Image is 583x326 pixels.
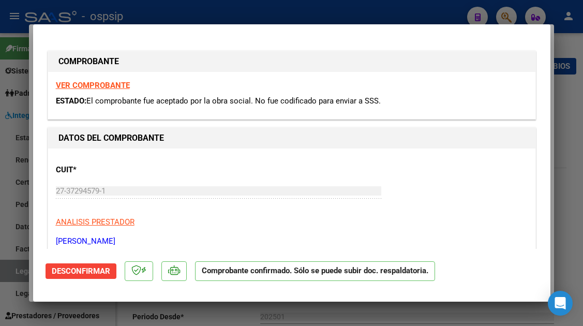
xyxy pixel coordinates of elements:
[86,96,381,106] span: El comprobante fue aceptado por la obra social. No fue codificado para enviar a SSS.
[56,96,86,106] span: ESTADO:
[56,81,130,90] a: VER COMPROBANTE
[58,56,119,66] strong: COMPROBANTE
[56,164,198,176] p: CUIT
[58,133,164,143] strong: DATOS DEL COMPROBANTE
[548,291,573,316] div: Open Intercom Messenger
[195,261,435,281] p: Comprobante confirmado. Sólo se puede subir doc. respaldatoria.
[52,266,110,276] span: Desconfirmar
[56,235,528,247] p: [PERSON_NAME]
[56,217,134,227] span: ANALISIS PRESTADOR
[46,263,116,279] button: Desconfirmar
